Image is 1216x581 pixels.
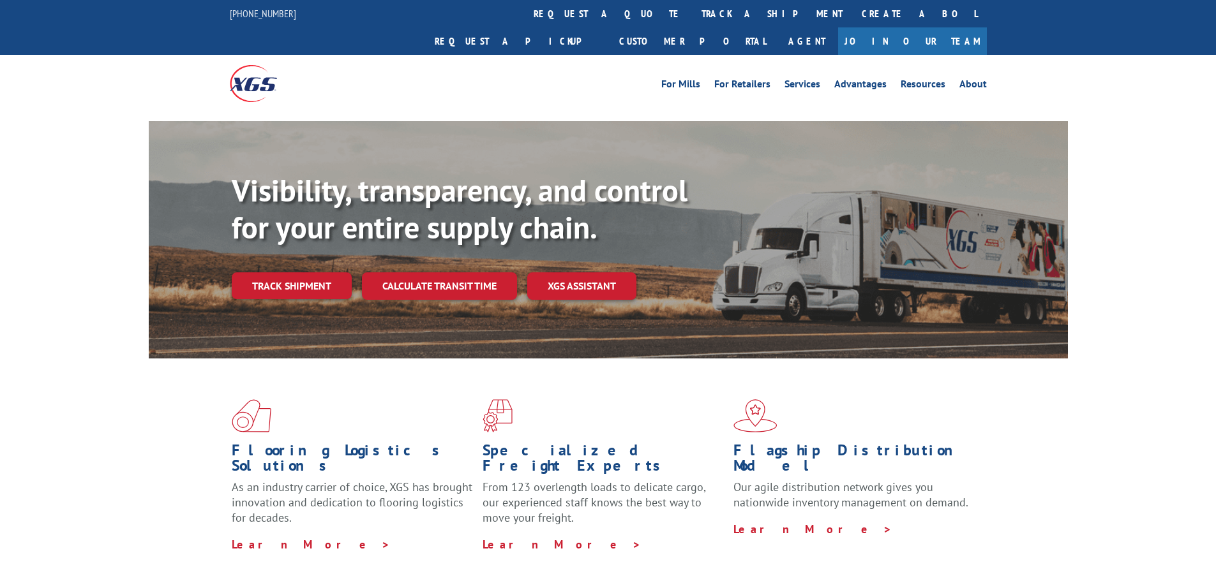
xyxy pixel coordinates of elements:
a: Track shipment [232,272,352,299]
a: Learn More > [733,522,892,536]
h1: Specialized Freight Experts [483,443,724,480]
h1: Flooring Logistics Solutions [232,443,473,480]
a: XGS ASSISTANT [527,272,636,300]
span: Our agile distribution network gives you nationwide inventory management on demand. [733,480,968,510]
a: For Mills [661,79,700,93]
span: As an industry carrier of choice, XGS has brought innovation and dedication to flooring logistics... [232,480,472,525]
a: Request a pickup [425,27,610,55]
a: Calculate transit time [362,272,517,300]
img: xgs-icon-total-supply-chain-intelligence-red [232,399,271,432]
a: Customer Portal [610,27,776,55]
a: [PHONE_NUMBER] [230,7,296,20]
a: Resources [901,79,945,93]
a: Services [784,79,820,93]
p: From 123 overlength loads to delicate cargo, our experienced staff knows the best way to move you... [483,480,724,536]
a: Join Our Team [838,27,987,55]
a: About [959,79,987,93]
h1: Flagship Distribution Model [733,443,975,480]
img: xgs-icon-flagship-distribution-model-red [733,399,777,432]
a: Learn More > [232,537,391,552]
a: For Retailers [714,79,770,93]
b: Visibility, transparency, and control for your entire supply chain. [232,170,687,247]
a: Learn More > [483,537,642,552]
a: Advantages [834,79,887,93]
img: xgs-icon-focused-on-flooring-red [483,399,513,432]
a: Agent [776,27,838,55]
